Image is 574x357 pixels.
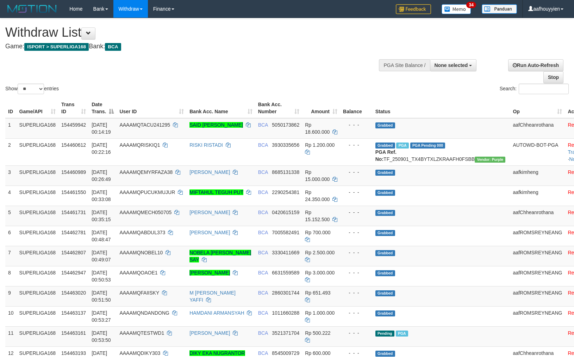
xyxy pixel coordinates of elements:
a: DIKY EKA NUGRANTOR [189,350,245,356]
span: Rp 3.000.000 [305,270,335,276]
span: ISPORT > SUPERLIGA168 [24,43,89,51]
a: MIFTAHUL TEGUH PUT [189,189,243,195]
td: SUPERLIGA168 [17,226,59,246]
span: Copy 2860301744 to clipboard [272,290,299,296]
div: - - - [343,350,370,357]
span: AAAAMQABDUL373 [119,230,165,235]
span: BCA [258,330,268,336]
span: Pending [375,331,394,337]
td: 8 [5,266,17,286]
h1: Withdraw List [5,25,376,40]
td: 4 [5,186,17,206]
span: [DATE] 00:48:47 [92,230,111,242]
span: Rp 700.000 [305,230,330,235]
span: 154461550 [61,189,86,195]
a: Run Auto-Refresh [508,59,563,71]
td: aafROMSREYNEANG [510,226,565,246]
span: AAAAMQEMYRFAZA38 [119,169,173,175]
span: Grabbed [375,143,395,149]
span: Grabbed [375,122,395,128]
span: Rp 600.000 [305,350,330,356]
th: Date Trans.: activate to sort column descending [89,98,117,118]
span: 154460989 [61,169,86,175]
span: AAAAMQPUCUKMUJUR [119,189,175,195]
label: Search: [500,84,569,94]
th: Bank Acc. Number: activate to sort column ascending [255,98,302,118]
span: Marked by aafnonsreyleab [396,143,408,149]
span: Rp 500.222 [305,330,330,336]
span: [DATE] 00:51:50 [92,290,111,303]
span: Copy 0420615159 to clipboard [272,210,299,215]
th: Amount: activate to sort column ascending [302,98,340,118]
a: [PERSON_NAME] [189,169,230,175]
a: [PERSON_NAME] [189,330,230,336]
td: aafROMSREYNEANG [510,246,565,266]
span: Copy 3330411669 to clipboard [272,250,299,255]
span: Grabbed [375,351,395,357]
th: Op: activate to sort column ascending [510,98,565,118]
span: Rp 2.500.000 [305,250,335,255]
span: PGA Pending [410,143,445,149]
td: aafROMSREYNEANG [510,306,565,326]
td: 3 [5,165,17,186]
td: SUPERLIGA168 [17,266,59,286]
a: HAMDANI ARMANSYAH [189,310,244,316]
td: aafkimheng [510,186,565,206]
img: panduan.png [482,4,517,14]
td: 1 [5,118,17,139]
td: 10 [5,306,17,326]
span: 34 [466,2,476,8]
span: [DATE] 00:26:49 [92,169,111,182]
td: aafROMSREYNEANG [510,286,565,306]
span: Copy 8685131338 to clipboard [272,169,299,175]
span: Copy 6631559589 to clipboard [272,270,299,276]
span: 154459942 [61,122,86,128]
span: BCA [258,210,268,215]
span: 154462947 [61,270,86,276]
a: [PERSON_NAME] [189,270,230,276]
a: Stop [543,71,563,83]
span: Grabbed [375,270,395,276]
span: 154461731 [61,210,86,215]
span: Rp 651.493 [305,290,330,296]
span: BCA [258,270,268,276]
td: SUPERLIGA168 [17,246,59,266]
span: Marked by aafmaleo [396,331,408,337]
span: Rp 1.000.000 [305,310,335,316]
span: Grabbed [375,210,395,216]
span: AAAAMQTESTWD1 [119,330,164,336]
th: User ID: activate to sort column ascending [117,98,187,118]
span: Copy 3930335656 to clipboard [272,142,299,148]
span: Grabbed [375,290,395,296]
td: 6 [5,226,17,246]
th: Balance [340,98,373,118]
div: - - - [343,269,370,276]
span: Copy 8545009729 to clipboard [272,350,299,356]
input: Search: [519,84,569,94]
a: [PERSON_NAME] [189,210,230,215]
span: Copy 3521371704 to clipboard [272,330,299,336]
div: PGA Site Balance / [379,59,430,71]
span: [DATE] 00:53:50 [92,330,111,343]
th: Bank Acc. Name: activate to sort column ascending [187,98,255,118]
span: AAAAMQOAOE1 [119,270,157,276]
td: SUPERLIGA168 [17,286,59,306]
td: SUPERLIGA168 [17,206,59,226]
td: TF_250901_TX4BYTXLZKRAAFH0FSBB [373,138,510,165]
span: BCA [258,250,268,255]
span: BCA [105,43,121,51]
span: Grabbed [375,310,395,316]
span: Rp 18.600.000 [305,122,330,135]
span: Rp 15.000.000 [305,169,330,182]
a: SAID [PERSON_NAME] [189,122,243,128]
span: BCA [258,189,268,195]
span: Copy 1011660288 to clipboard [272,310,299,316]
td: AUTOWD-BOT-PGA [510,138,565,165]
th: Status [373,98,510,118]
span: AAAAMQTACU241295 [119,122,170,128]
div: - - - [343,309,370,316]
span: Grabbed [375,190,395,196]
a: NOBELA [PERSON_NAME] SAY [189,250,251,262]
td: 5 [5,206,17,226]
td: aafkimheng [510,165,565,186]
